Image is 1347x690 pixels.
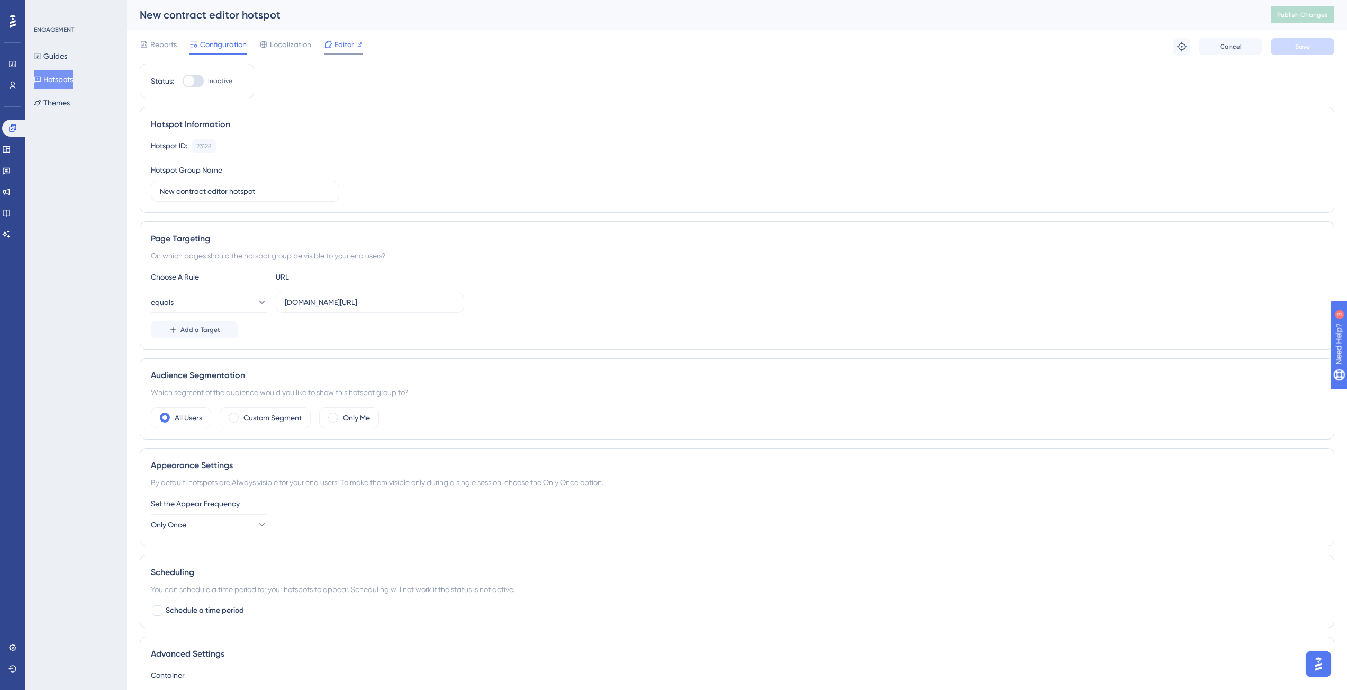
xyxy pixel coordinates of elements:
[151,386,1323,399] div: Which segment of the audience would you like to show this hotspot group to?
[151,518,186,531] span: Only Once
[200,38,247,51] span: Configuration
[34,93,70,112] button: Themes
[151,232,1323,245] div: Page Targeting
[151,514,267,535] button: Only Once
[151,118,1323,131] div: Hotspot Information
[343,411,370,424] label: Only Me
[1199,38,1262,55] button: Cancel
[196,142,212,150] div: 23128
[160,185,330,197] input: Type your Hotspot Group Name here
[151,139,187,153] div: Hotspot ID:
[151,566,1323,579] div: Scheduling
[25,3,66,15] span: Need Help?
[285,297,455,308] input: yourwebsite.com/path
[34,47,67,66] button: Guides
[208,77,232,85] span: Inactive
[1271,38,1334,55] button: Save
[151,321,238,338] button: Add a Target
[34,25,74,34] div: ENGAGEMENT
[1303,648,1334,680] iframe: UserGuiding AI Assistant Launcher
[74,5,77,14] div: 3
[151,292,267,313] button: equals
[34,70,73,89] button: Hotspots
[243,411,302,424] label: Custom Segment
[151,249,1323,262] div: On which pages should the hotspot group be visible to your end users?
[166,604,244,617] span: Schedule a time period
[151,271,267,283] div: Choose A Rule
[1271,6,1334,23] button: Publish Changes
[1295,42,1310,51] span: Save
[140,7,1244,22] div: New contract editor hotspot
[151,497,1323,510] div: Set the Appear Frequency
[180,326,220,334] span: Add a Target
[175,411,202,424] label: All Users
[1220,42,1242,51] span: Cancel
[1277,11,1328,19] span: Publish Changes
[151,583,1323,596] div: You can schedule a time period for your hotspots to appear. Scheduling will not work if the statu...
[151,369,1323,382] div: Audience Segmentation
[151,164,222,176] div: Hotspot Group Name
[151,459,1323,472] div: Appearance Settings
[151,296,174,309] span: equals
[276,271,392,283] div: URL
[270,38,311,51] span: Localization
[151,648,1323,660] div: Advanced Settings
[335,38,354,51] span: Editor
[151,476,1323,489] div: By default, hotspots are Always visible for your end users. To make them visible only during a si...
[150,38,177,51] span: Reports
[151,669,1323,682] div: Container
[151,75,174,87] div: Status:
